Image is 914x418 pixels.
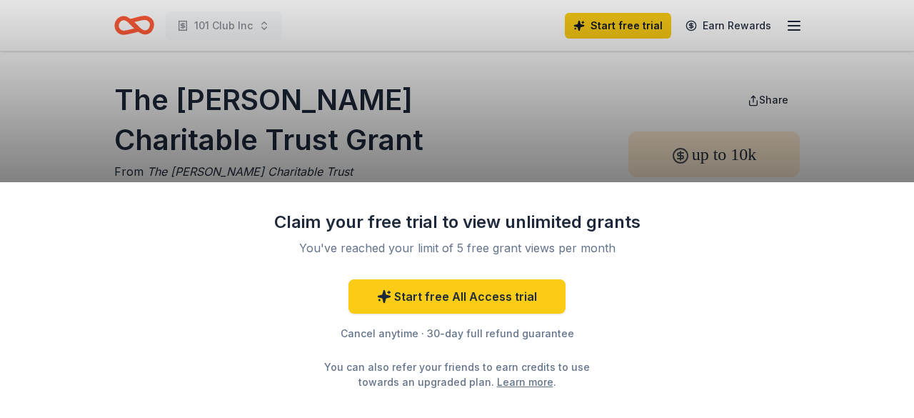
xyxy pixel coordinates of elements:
[288,239,626,257] div: You've reached your limit of 5 free grant views per month
[271,325,643,342] div: Cancel anytime · 30-day full refund guarantee
[311,359,603,389] div: You can also refer your friends to earn credits to use towards an upgraded plan. .
[348,279,566,314] a: Start free All Access trial
[271,211,643,234] div: Claim your free trial to view unlimited grants
[497,374,553,389] a: Learn more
